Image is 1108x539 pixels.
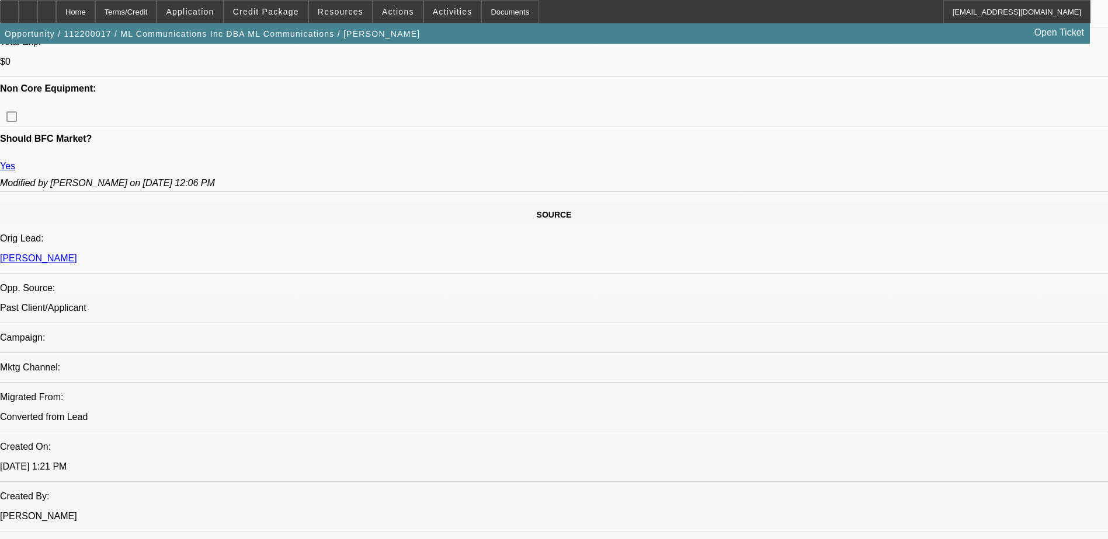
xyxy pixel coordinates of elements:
[318,7,363,16] span: Resources
[166,7,214,16] span: Application
[424,1,481,23] button: Activities
[233,7,299,16] span: Credit Package
[5,29,420,38] span: Opportunity / 112200017 / ML Communications Inc DBA ML Communications / [PERSON_NAME]
[309,1,372,23] button: Resources
[537,210,572,219] span: SOURCE
[157,1,223,23] button: Application
[1030,23,1089,43] a: Open Ticket
[382,7,414,16] span: Actions
[224,1,308,23] button: Credit Package
[433,7,473,16] span: Activities
[373,1,423,23] button: Actions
